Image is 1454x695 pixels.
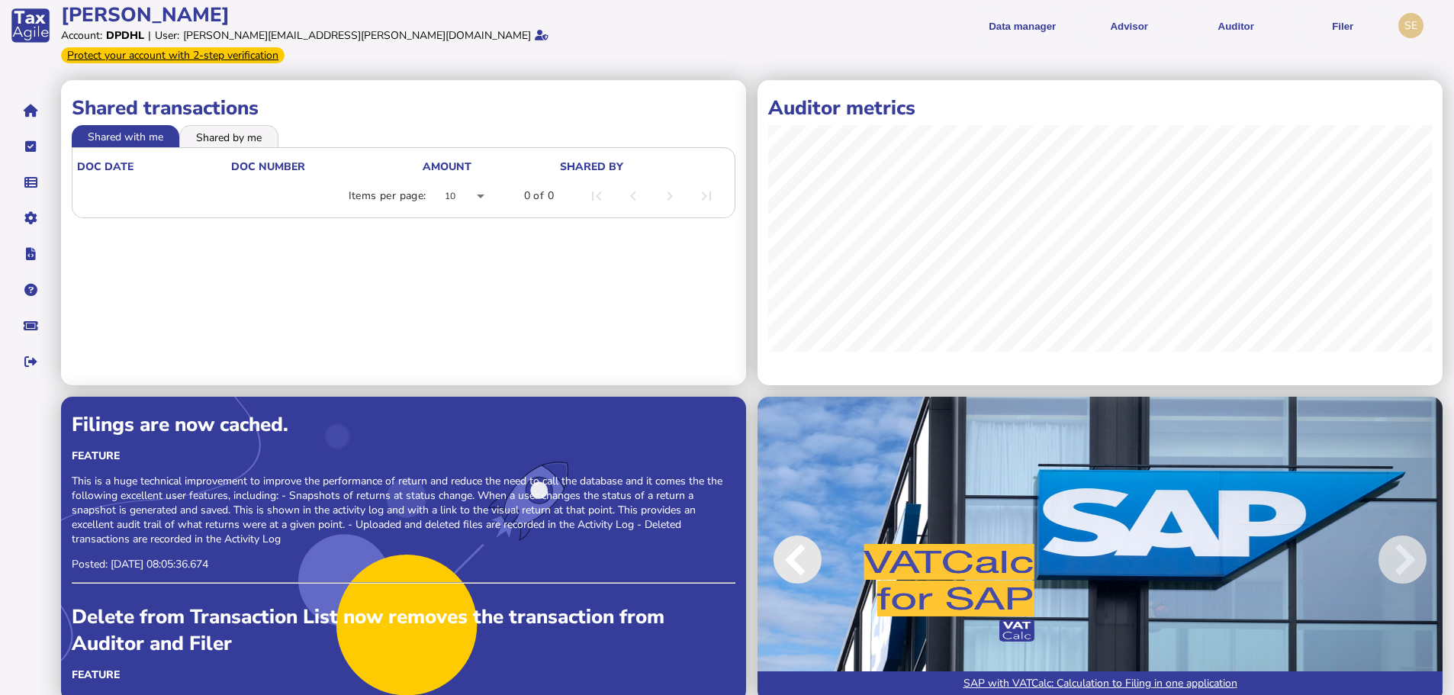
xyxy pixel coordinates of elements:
button: Filer [1295,7,1391,44]
div: Profile settings [1398,13,1423,38]
i: Data manager [24,182,37,183]
div: User: [155,28,179,43]
button: Shows a dropdown of Data manager options [974,7,1070,44]
div: From Oct 1, 2025, 2-step verification will be required to login. Set it up now... [61,47,285,63]
h1: Shared transactions [72,95,735,121]
div: doc number [231,159,305,174]
button: Help pages [14,274,47,306]
div: [PERSON_NAME] [61,2,722,28]
menu: navigate products [730,7,1391,44]
li: Shared by me [179,125,278,146]
button: Home [14,95,47,127]
div: doc date [77,159,230,174]
div: Filings are now cached. [72,411,735,438]
div: Feature [72,668,735,682]
button: Shows a dropdown of VAT Advisor options [1081,7,1177,44]
div: shared by [560,159,727,174]
p: This is a huge technical improvement to improve the performance of return and reduce the need to ... [72,474,735,546]
div: Amount [423,159,558,174]
h1: Auditor metrics [768,95,1432,121]
div: DPDHL [106,28,144,43]
button: Raise a support ticket [14,310,47,342]
button: Tasks [14,130,47,162]
p: Posted: [DATE] 08:05:36.674 [72,557,735,571]
button: Data manager [14,166,47,198]
div: shared by [560,159,623,174]
button: Sign out [14,346,47,378]
div: Account: [61,28,102,43]
div: | [148,28,151,43]
div: [PERSON_NAME][EMAIL_ADDRESS][PERSON_NAME][DOMAIN_NAME] [183,28,531,43]
div: doc number [231,159,421,174]
div: Items per page: [349,188,426,204]
div: Delete from Transaction List now removes the transaction from Auditor and Filer [72,603,735,657]
div: Feature [72,449,735,463]
button: Developer hub links [14,238,47,270]
i: Email verified [535,30,548,40]
button: Manage settings [14,202,47,234]
button: Auditor [1188,7,1284,44]
li: Shared with me [72,125,179,146]
div: Amount [423,159,471,174]
div: 0 of 0 [524,188,554,204]
div: doc date [77,159,133,174]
